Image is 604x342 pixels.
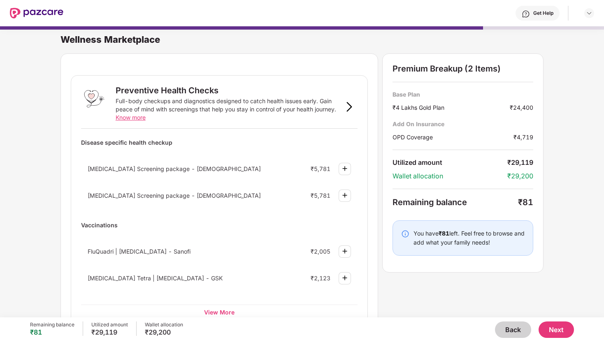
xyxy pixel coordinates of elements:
div: Full-body checkups and diagnostics designed to catch health issues early. Gain peace of mind with... [116,97,341,122]
img: svg+xml;base64,PHN2ZyBpZD0iSGVscC0zMngzMiIgeG1sbnM9Imh0dHA6Ly93d3cudzMub3JnLzIwMDAvc3ZnIiB3aWR0aD... [522,10,530,18]
img: svg+xml;base64,PHN2ZyBpZD0iUGx1cy0zMngzMiIgeG1sbnM9Imh0dHA6Ly93d3cudzMub3JnLzIwMDAvc3ZnIiB3aWR0aD... [340,273,350,283]
span: [MEDICAL_DATA] Screening package - [DEMOGRAPHIC_DATA] [88,192,261,199]
div: ₹2,005 [311,248,330,255]
div: Remaining balance [30,321,74,328]
div: ₹5,781 [311,165,330,172]
div: Preventive Health Checks [116,85,218,95]
img: Preventive Health Checks [81,85,107,112]
img: svg+xml;base64,PHN2ZyBpZD0iUGx1cy0zMngzMiIgeG1sbnM9Imh0dHA6Ly93d3cudzMub3JnLzIwMDAvc3ZnIiB3aWR0aD... [340,190,350,200]
div: ₹5,781 [311,192,330,199]
div: Utilized amount [393,158,507,167]
div: OPD Coverage [393,133,513,141]
div: Vaccinations [81,218,358,232]
div: ₹24,400 [510,103,533,112]
div: ₹4 Lakhs Gold Plan [393,103,510,112]
button: Back [495,321,531,338]
div: Remaining balance [393,197,518,207]
div: View More [81,305,358,319]
div: ₹29,119 [91,328,128,336]
div: You have left. Feel free to browse and add what your family needs! [414,229,525,247]
img: svg+xml;base64,PHN2ZyBpZD0iUGx1cy0zMngzMiIgeG1sbnM9Imh0dHA6Ly93d3cudzMub3JnLzIwMDAvc3ZnIiB3aWR0aD... [340,246,350,256]
div: Disease specific health checkup [81,135,358,150]
div: Wallet allocation [393,172,507,180]
span: [MEDICAL_DATA] Tetra | [MEDICAL_DATA] - GSK [88,275,223,282]
div: ₹81 [30,328,74,336]
div: ₹81 [518,197,533,207]
div: Get Help [533,10,553,16]
img: New Pazcare Logo [10,8,63,18]
div: ₹4,719 [513,133,533,141]
img: svg+xml;base64,PHN2ZyBpZD0iRHJvcGRvd24tMzJ4MzIiIHhtbG5zPSJodHRwOi8vd3d3LnczLm9yZy8yMDAwL3N2ZyIgd2... [586,10,592,16]
span: FluQuadri | [MEDICAL_DATA] - Sanofi [88,248,190,255]
div: ₹29,119 [507,158,533,167]
div: ₹29,200 [507,172,533,180]
img: svg+xml;base64,PHN2ZyBpZD0iSW5mby0yMHgyMCIgeG1sbnM9Imh0dHA6Ly93d3cudzMub3JnLzIwMDAvc3ZnIiB3aWR0aD... [401,230,409,238]
div: ₹2,123 [311,275,330,282]
img: svg+xml;base64,PHN2ZyB3aWR0aD0iOSIgaGVpZ2h0PSIxNiIgdmlld0JveD0iMCAwIDkgMTYiIGZpbGw9Im5vbmUiIHhtbG... [344,102,354,112]
b: ₹81 [439,230,449,237]
div: ₹29,200 [145,328,183,336]
img: svg+xml;base64,PHN2ZyBpZD0iUGx1cy0zMngzMiIgeG1sbnM9Imh0dHA6Ly93d3cudzMub3JnLzIwMDAvc3ZnIiB3aWR0aD... [340,164,350,173]
div: Wallet allocation [145,321,183,328]
div: Wellness Marketplace [60,34,604,45]
span: [MEDICAL_DATA] Screening package - [DEMOGRAPHIC_DATA] [88,165,261,172]
span: Know more [116,114,146,121]
button: Next [539,321,574,338]
div: Utilized amount [91,321,128,328]
div: Base Plan [393,90,533,98]
div: Premium Breakup (2 Items) [393,64,533,74]
div: Add On Insurance [393,120,533,128]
